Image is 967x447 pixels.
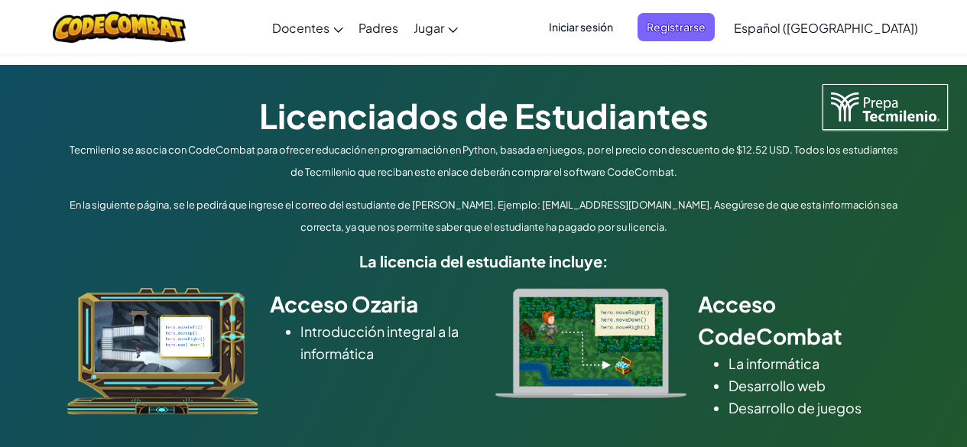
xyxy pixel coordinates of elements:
[300,322,459,362] font: Introducción integral a la informática
[359,251,608,270] font: La licencia del estudiante incluye:
[638,13,715,41] button: Registrarse
[70,144,898,178] font: Tecmilenio se asocia con CodeCombat para ofrecer educación en programación en Python, basada en j...
[726,7,926,48] a: Español ([GEOGRAPHIC_DATA])
[549,20,613,34] font: Iniciar sesión
[67,288,258,415] img: ozaria_acodus.png
[698,290,842,349] font: Acceso CodeCombat
[53,11,187,43] img: Logotipo de CodeCombat
[272,20,329,36] font: Docentes
[351,7,406,48] a: Padres
[414,20,444,36] font: Jugar
[264,7,351,48] a: Docentes
[823,84,948,130] img: Logotipo de Tecmilenio
[406,7,466,48] a: Jugar
[540,13,622,41] button: Iniciar sesión
[734,20,918,36] font: Español ([GEOGRAPHIC_DATA])
[495,288,686,398] img: type_real_code.png
[70,199,897,233] font: En la siguiente página, se le pedirá que ingrese el correo del estudiante de [PERSON_NAME]. Ejemp...
[647,20,706,34] font: Registrarse
[259,94,709,137] font: Licenciados de Estudiantes
[728,399,862,416] font: Desarrollo de juegos
[728,377,826,394] font: Desarrollo web
[270,290,418,317] font: Acceso Ozaria
[728,355,819,372] font: La informática
[359,20,398,36] font: Padres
